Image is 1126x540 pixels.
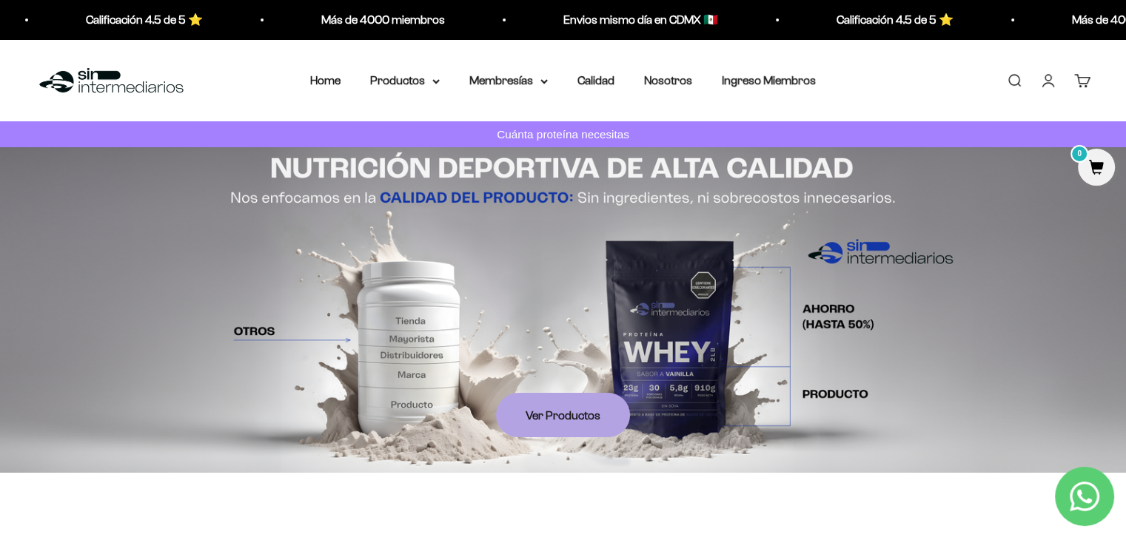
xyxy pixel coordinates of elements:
a: Nosotros [644,74,692,87]
a: Calificación 4.5 de 5 ⭐️ [831,13,948,26]
a: Calificación 4.5 de 5 ⭐️ [81,13,198,26]
mark: 0 [1070,145,1088,163]
a: Más de 4000 miembros [316,13,440,26]
a: 0 [1078,161,1115,177]
a: Home [310,74,341,87]
summary: Membresías [469,71,548,90]
a: Ingreso Miembros [722,74,816,87]
a: Calidad [577,74,614,87]
p: Cuánta proteína necesitas [493,125,633,144]
a: Ver Productos [496,393,630,437]
summary: Productos [370,71,440,90]
a: Envios mismo día en CDMX 🇲🇽 [558,13,713,26]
